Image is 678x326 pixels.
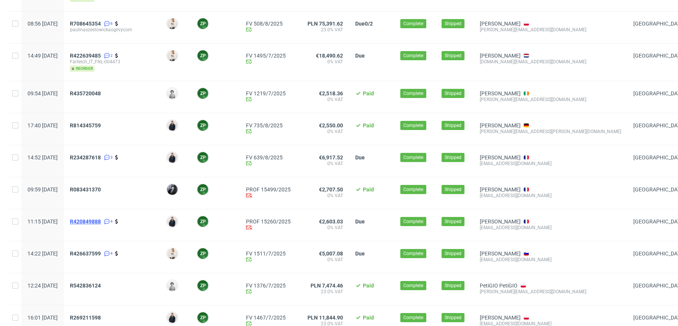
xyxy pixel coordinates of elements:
img: Adrian Margula [167,152,178,163]
div: [PERSON_NAME][EMAIL_ADDRESS][PERSON_NAME][DOMAIN_NAME] [480,128,621,135]
span: 2 [110,53,113,59]
a: 2 [102,53,113,59]
span: PLN 11,844.90 [307,315,343,321]
figcaption: ZP [197,50,208,61]
a: PetiGIO PetiGIO [480,283,518,289]
span: Shipped [445,20,461,27]
span: R426637599 [70,251,101,257]
span: R420849888 [70,218,101,225]
span: Paid [363,186,374,193]
span: €2,550.00 [319,122,343,128]
span: 09:59 [DATE] [28,186,58,193]
a: PROF 15499/2025 [246,186,295,193]
span: Paid [363,315,374,321]
img: Mari Fok [167,248,178,259]
span: 23.0% VAT [307,27,343,33]
a: R083431370 [70,186,102,193]
span: Complete [403,122,423,129]
span: R234287618 [70,154,101,161]
span: 3 [110,154,113,161]
span: 0% VAT [307,96,343,103]
a: R269211598 [70,315,102,321]
span: R814345759 [70,122,101,128]
span: Shipped [445,90,461,97]
span: R083431370 [70,186,101,193]
a: R708645354 [70,21,102,27]
a: [PERSON_NAME] [480,122,521,128]
span: 0% VAT [307,225,343,231]
span: 0% VAT [307,257,343,263]
a: FV 1376/7/2025 [246,283,295,289]
a: R422639485 [70,53,102,59]
span: 6 [110,21,113,27]
div: [EMAIL_ADDRESS][DOMAIN_NAME] [480,161,621,167]
a: 4 [102,251,113,257]
span: Complete [403,314,423,321]
span: 14:52 [DATE] [28,154,58,161]
span: Complete [403,282,423,289]
span: 4 [110,251,113,257]
span: €2,603.03 [319,218,343,225]
a: FV 508/8/2025 [246,21,295,27]
a: PROF 15260/2025 [246,218,295,225]
span: 0% VAT [307,193,343,199]
span: 0/2 [365,21,373,27]
span: €6,917.52 [319,154,343,161]
div: [PERSON_NAME][EMAIL_ADDRESS][DOMAIN_NAME] [480,27,621,33]
a: [PERSON_NAME] [480,186,521,193]
span: Shipped [445,186,461,193]
span: Complete [403,90,423,97]
img: Dudek Mariola [167,280,178,291]
img: Philippe Dubuy [167,184,178,195]
figcaption: ZP [197,88,208,99]
span: Due [355,251,365,257]
span: 11:15 [DATE] [28,218,58,225]
a: [PERSON_NAME] [480,21,521,27]
span: R435720048 [70,90,101,96]
a: 4 [102,218,113,225]
span: Complete [403,250,423,257]
div: [EMAIL_ADDRESS][DOMAIN_NAME] [480,257,621,263]
span: €2,518.36 [319,90,343,96]
span: 0% VAT [307,59,343,65]
span: Shipped [445,154,461,161]
span: reorder [70,66,94,72]
span: Complete [403,186,423,193]
span: Shipped [445,218,461,225]
span: R542836124 [70,283,101,289]
span: Due [355,218,365,225]
span: €2,707.50 [319,186,343,193]
a: [PERSON_NAME] [480,154,521,161]
a: FV 639/8/2025 [246,154,295,161]
a: R435720048 [70,90,102,96]
div: [EMAIL_ADDRESS][DOMAIN_NAME] [480,225,621,231]
span: R269211598 [70,315,101,321]
span: 16:01 [DATE] [28,315,58,321]
figcaption: ZP [197,280,208,291]
span: Shipped [445,282,461,289]
span: 4 [110,218,113,225]
div: [EMAIL_ADDRESS][DOMAIN_NAME] [480,193,621,199]
a: 3 [102,154,113,161]
a: [PERSON_NAME] [480,315,521,321]
span: Due [355,53,365,59]
span: 14:22 [DATE] [28,251,58,257]
div: [PERSON_NAME][EMAIL_ADDRESS][DOMAIN_NAME] [480,289,621,295]
span: Paid [363,283,374,289]
span: Complete [403,20,423,27]
a: R542836124 [70,283,102,289]
a: R426637599 [70,251,102,257]
a: [PERSON_NAME] [480,53,521,59]
figcaption: ZP [197,248,208,259]
img: Mari Fok [167,18,178,29]
figcaption: ZP [197,312,208,323]
img: Adrian Margula [167,216,178,227]
img: Mari Fok [167,50,178,61]
span: Complete [403,52,423,59]
span: PLN 75,391.62 [307,21,343,27]
a: FV 1511/7/2025 [246,251,295,257]
span: Shipped [445,52,461,59]
span: €5,007.08 [319,251,343,257]
span: Paid [363,122,374,128]
span: R708645354 [70,21,101,27]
